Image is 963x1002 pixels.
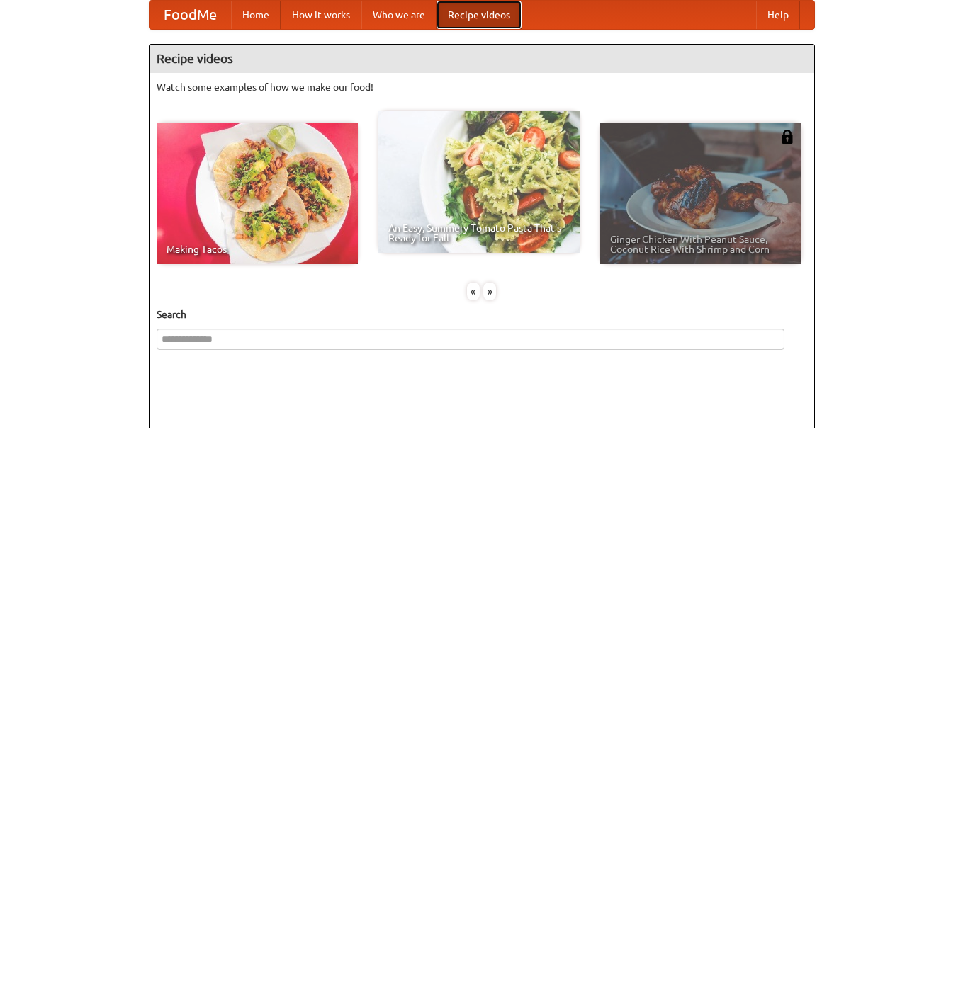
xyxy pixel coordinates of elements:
a: Recipe videos [437,1,522,29]
a: Home [231,1,281,29]
div: » [483,283,496,300]
h5: Search [157,307,807,321]
span: Making Tacos [167,244,348,254]
h4: Recipe videos [150,45,814,73]
a: Help [756,1,800,29]
a: How it works [281,1,361,29]
a: An Easy, Summery Tomato Pasta That's Ready for Fall [378,111,580,253]
a: FoodMe [150,1,231,29]
span: An Easy, Summery Tomato Pasta That's Ready for Fall [388,223,570,243]
a: Who we are [361,1,437,29]
div: « [467,283,480,300]
a: Making Tacos [157,123,358,264]
p: Watch some examples of how we make our food! [157,80,807,94]
img: 483408.png [780,130,794,144]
